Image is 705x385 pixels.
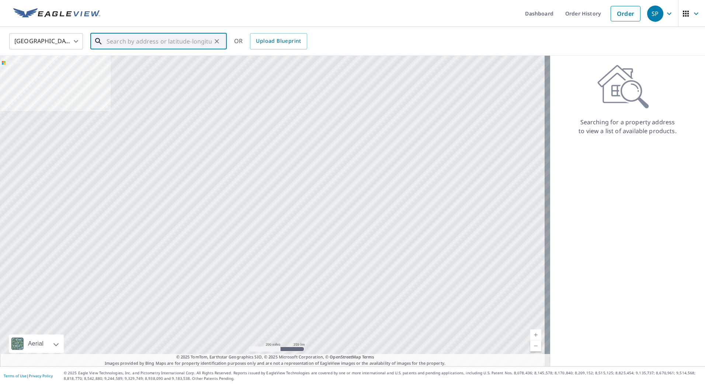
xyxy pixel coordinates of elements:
img: EV Logo [13,8,100,19]
a: Terms [362,354,374,360]
div: Aerial [9,334,64,353]
p: © 2025 Eagle View Technologies, Inc. and Pictometry International Corp. All Rights Reserved. Repo... [64,370,701,381]
a: Privacy Policy [29,373,53,378]
div: SP [647,6,663,22]
input: Search by address or latitude-longitude [107,31,212,52]
span: © 2025 TomTom, Earthstar Geographics SIO, © 2025 Microsoft Corporation, © [176,354,374,360]
p: | [4,374,53,378]
a: Current Level 5, Zoom In [530,329,541,340]
div: Aerial [26,334,46,353]
a: Order [611,6,640,21]
a: Current Level 5, Zoom Out [530,340,541,351]
a: Upload Blueprint [250,33,307,49]
button: Clear [212,36,222,46]
p: Searching for a property address to view a list of available products. [578,118,677,135]
span: Upload Blueprint [256,37,301,46]
div: OR [234,33,307,49]
a: Terms of Use [4,373,27,378]
div: [GEOGRAPHIC_DATA] [9,31,83,52]
a: OpenStreetMap [330,354,361,360]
